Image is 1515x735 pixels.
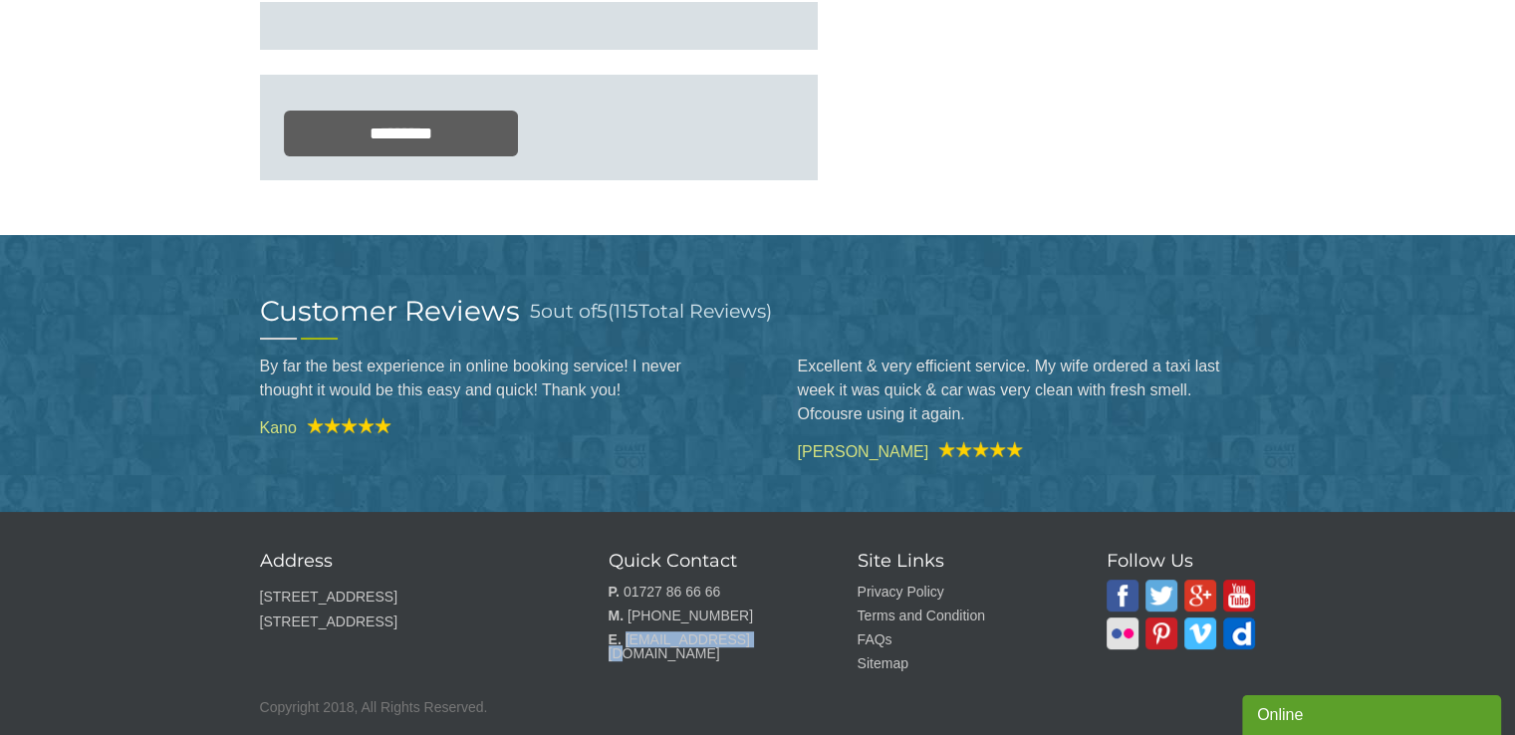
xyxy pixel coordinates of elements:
[597,300,608,323] span: 5
[260,297,520,325] h2: Customer Reviews
[858,631,892,647] a: FAQs
[609,584,620,600] strong: P.
[624,584,720,600] a: 01727 86 66 66
[858,655,908,671] a: Sitemap
[260,340,718,417] blockquote: By far the best experience in online booking service! I never thought it would be this easy and q...
[614,300,638,323] span: 115
[628,608,753,623] a: [PHONE_NUMBER]
[530,300,541,323] span: 5
[1107,552,1256,570] h3: Follow Us
[609,552,808,570] h3: Quick Contact
[609,631,750,661] a: [EMAIL_ADDRESS][DOMAIN_NAME]
[928,441,1023,457] img: A1 Taxis Review
[260,585,559,634] p: [STREET_ADDRESS] [STREET_ADDRESS]
[858,584,944,600] a: Privacy Policy
[260,552,559,570] h3: Address
[798,340,1256,441] blockquote: Excellent & very efficient service. My wife ordered a taxi last week it was quick & car was very ...
[297,417,391,433] img: A1 Taxis Review
[1107,580,1138,612] img: A1 Taxis
[1242,691,1505,735] iframe: chat widget
[858,608,985,623] a: Terms and Condition
[858,552,1057,570] h3: Site Links
[798,441,1256,460] cite: [PERSON_NAME]
[260,417,718,436] cite: Kano
[609,608,625,623] strong: M.
[260,695,1256,720] p: Copyright 2018, All Rights Reserved.
[609,631,622,647] strong: E.
[530,297,772,326] h3: out of ( Total Reviews)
